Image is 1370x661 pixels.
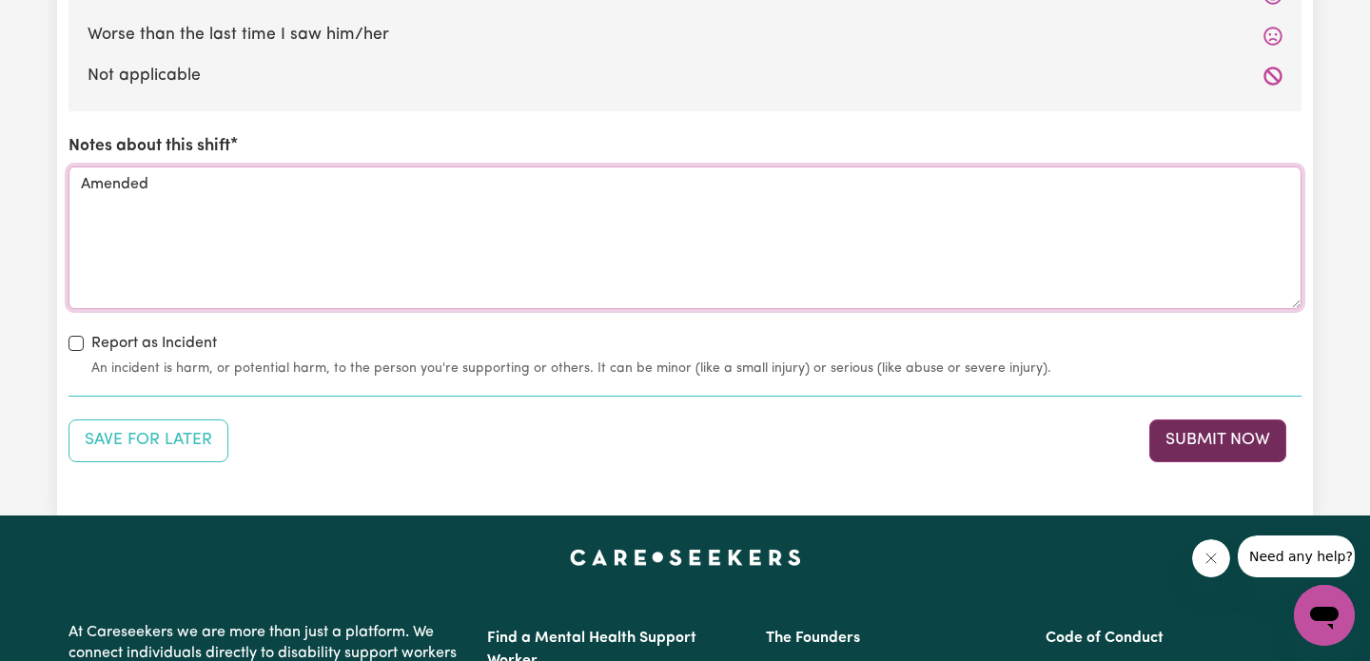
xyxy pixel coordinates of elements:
[91,332,217,355] label: Report as Incident
[91,359,1301,379] small: An incident is harm, or potential harm, to the person you're supporting or others. It can be mino...
[1046,631,1164,646] a: Code of Conduct
[570,550,801,565] a: Careseekers home page
[88,64,1282,88] label: Not applicable
[88,23,1282,48] label: Worse than the last time I saw him/her
[1149,419,1286,461] button: Submit your job report
[766,631,860,646] a: The Founders
[68,166,1301,309] textarea: Amended
[1294,585,1355,646] iframe: Button to launch messaging window
[1192,539,1230,577] iframe: Close message
[68,419,228,461] button: Save your job report
[1238,535,1355,577] iframe: Message from company
[68,134,230,159] label: Notes about this shift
